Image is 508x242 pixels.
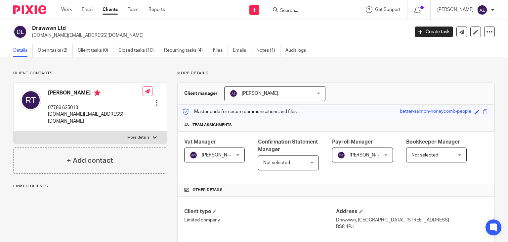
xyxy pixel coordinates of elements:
[263,160,290,165] span: Not selected
[233,44,251,57] a: Emails
[350,153,386,157] span: [PERSON_NAME]
[258,139,318,152] span: Confirmation Statement Manager
[94,90,101,96] i: Primary
[32,25,330,32] h2: Drawwwn Ltd
[184,90,218,97] h3: Client manager
[230,90,237,97] img: svg%3E
[184,139,216,145] span: Vat Manager
[336,223,488,230] p: BS8 4PJ
[375,7,401,12] span: Get Support
[13,184,167,189] p: Linked clients
[148,6,165,13] a: Reports
[128,6,139,13] a: Team
[13,44,33,57] a: Details
[103,6,118,13] a: Clients
[477,5,487,15] img: svg%3E
[190,151,197,159] img: svg%3E
[13,71,167,76] p: Client contacts
[78,44,113,57] a: Client tasks (0)
[13,25,27,39] img: svg%3E
[437,6,474,13] p: [PERSON_NAME]
[415,27,453,37] a: Create task
[48,111,143,125] p: [DOMAIN_NAME][EMAIL_ADDRESS][DOMAIN_NAME]
[400,108,471,116] div: better-salmon-honeycomb-people
[336,217,488,223] p: Drawwwn, [GEOGRAPHIC_DATA],, [STREET_ADDRESS]
[279,8,339,14] input: Search
[82,6,93,13] a: Email
[332,139,373,145] span: Payroll Manager
[48,104,143,111] p: 07786 625013
[20,90,41,111] img: svg%3E
[177,71,495,76] p: More details
[242,91,278,96] span: [PERSON_NAME]
[337,151,345,159] img: svg%3E
[336,208,488,215] h4: Address
[13,5,46,14] img: Pixie
[202,153,238,157] span: [PERSON_NAME]
[61,6,72,13] a: Work
[118,44,159,57] a: Closed tasks (10)
[67,155,113,166] h4: + Add contact
[256,44,280,57] a: Notes (1)
[184,208,336,215] h4: Client type
[184,217,336,223] p: Limited company
[285,44,311,57] a: Audit logs
[183,108,297,115] p: Master code for secure communications and files
[213,44,228,57] a: Files
[406,139,460,145] span: Bookkeeper Manager
[127,135,149,140] p: More details
[192,187,223,193] span: Other details
[164,44,208,57] a: Recurring tasks (4)
[48,90,143,98] h4: [PERSON_NAME]
[411,153,438,157] span: Not selected
[32,32,405,39] p: [DOMAIN_NAME][EMAIL_ADDRESS][DOMAIN_NAME]
[192,122,232,128] span: Team assignments
[38,44,73,57] a: Open tasks (2)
